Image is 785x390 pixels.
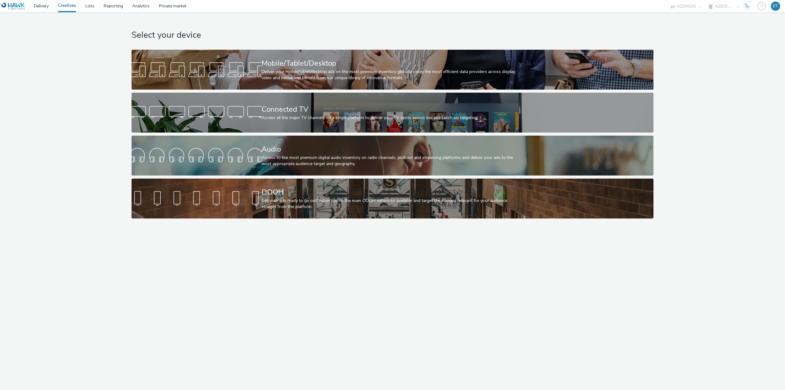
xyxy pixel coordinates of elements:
[262,198,521,210] div: Get your ads ready to go out! Advertise on the main DOOH networks available and target the screen...
[743,1,752,11] img: Hawk Academy
[262,155,521,167] div: Access to the most premium digital audio inventory on radio channels, podcast and streaming platf...
[262,69,521,81] div: Deliver your mobile/tablet/desktop ads on the most premium inventory globally using the most effi...
[262,104,521,115] div: Connected TV
[132,50,653,90] a: Mobile/Tablet/DesktopDeliver your mobile/tablet/desktop ads on the most premium inventory globall...
[262,115,521,121] div: Access all the major TV channels on a single platform to deliver your TV spots across live and ca...
[262,144,521,155] div: Audio
[132,93,653,133] a: Connected TVAccess all the major TV channels on a single platform to deliver your TV spots across...
[743,1,754,11] a: Hawk Academy
[132,136,653,176] a: AudioAccess to the most premium digital audio inventory on radio channels, podcast and streaming ...
[262,187,521,198] div: DOOH
[132,179,653,218] a: DOOHGet your ads ready to go out! Advertise on the main DOOH networks available and target the sc...
[773,2,778,11] div: ET
[2,2,25,10] img: undefined Logo
[132,29,653,41] h1: Select your device
[262,58,521,69] div: Mobile/Tablet/Desktop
